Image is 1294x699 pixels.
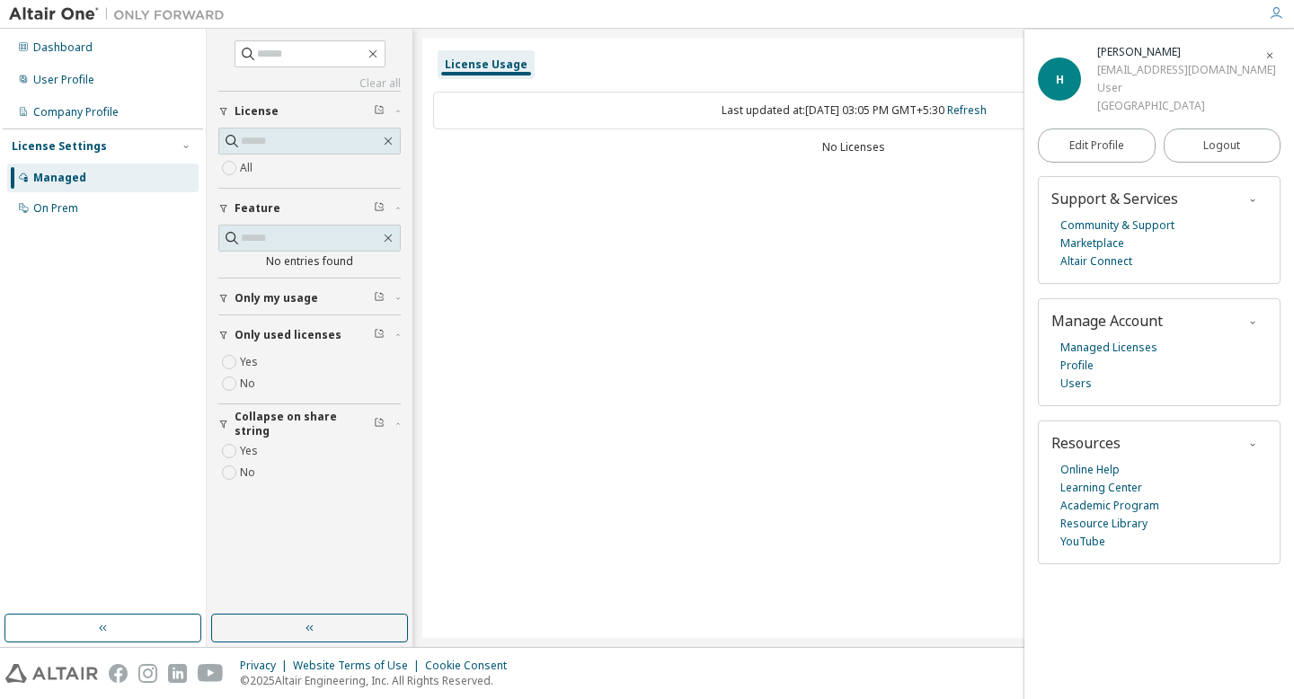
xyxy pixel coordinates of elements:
div: License Usage [445,58,527,72]
div: Last updated at: [DATE] 03:05 PM GMT+5:30 [433,92,1274,129]
div: User [1097,79,1276,97]
div: User Profile [33,73,94,87]
span: Resources [1051,433,1121,453]
div: [GEOGRAPHIC_DATA] [1097,97,1276,115]
span: Clear filter [374,328,385,342]
a: Users [1060,375,1092,393]
img: youtube.svg [198,664,224,683]
a: Academic Program [1060,497,1159,515]
a: Clear all [218,76,401,91]
span: Clear filter [374,104,385,119]
span: Only my usage [235,291,318,305]
div: [EMAIL_ADDRESS][DOMAIN_NAME] [1097,61,1276,79]
button: Only used licenses [218,315,401,355]
span: Edit Profile [1069,138,1124,153]
a: Learning Center [1060,479,1142,497]
a: Marketplace [1060,234,1124,252]
img: Altair One [9,5,234,23]
label: No [240,373,259,394]
button: Logout [1164,128,1281,163]
a: Edit Profile [1038,128,1156,163]
div: Managed [33,171,86,185]
span: License [235,104,279,119]
label: No [240,462,259,483]
div: Website Terms of Use [293,659,425,673]
label: Yes [240,440,261,462]
a: Altair Connect [1060,252,1132,270]
label: All [240,157,256,179]
span: Clear filter [374,291,385,305]
a: Online Help [1060,461,1120,479]
span: Feature [235,201,280,216]
button: License [218,92,401,131]
div: No entries found [218,254,401,269]
div: License Settings [12,139,107,154]
span: Logout [1203,137,1240,155]
span: Manage Account [1051,311,1163,331]
div: Company Profile [33,105,119,119]
div: Cookie Consent [425,659,518,673]
a: Profile [1060,357,1094,375]
img: instagram.svg [138,664,157,683]
button: Collapse on share string [218,404,401,444]
button: Feature [218,189,401,228]
img: facebook.svg [109,664,128,683]
div: Hevindu Tilakasena [1097,43,1276,61]
div: No Licenses [433,140,1274,155]
a: Resource Library [1060,515,1148,533]
img: linkedin.svg [168,664,187,683]
span: Clear filter [374,201,385,216]
button: Only my usage [218,279,401,318]
span: Support & Services [1051,189,1178,208]
div: Privacy [240,659,293,673]
div: On Prem [33,201,78,216]
a: Community & Support [1060,217,1174,234]
span: Collapse on share string [235,410,374,438]
p: © 2025 Altair Engineering, Inc. All Rights Reserved. [240,673,518,688]
a: Managed Licenses [1060,339,1157,357]
span: Clear filter [374,417,385,431]
label: Yes [240,351,261,373]
a: YouTube [1060,533,1105,551]
a: Refresh [947,102,987,118]
div: Dashboard [33,40,93,55]
img: altair_logo.svg [5,664,98,683]
span: H [1056,72,1064,87]
span: Only used licenses [235,328,341,342]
